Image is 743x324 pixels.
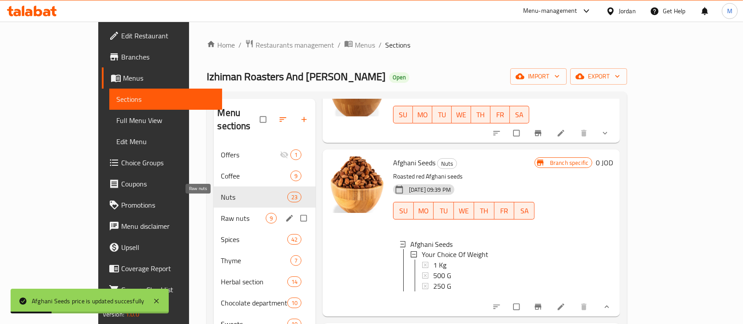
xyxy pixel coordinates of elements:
[290,255,301,266] div: items
[601,129,609,138] svg: Show Choices
[102,67,223,89] a: Menus
[494,202,515,220] button: FR
[288,299,301,307] span: 10
[102,25,223,46] a: Edit Restaurant
[255,111,273,128] span: Select all sections
[518,205,531,217] span: SA
[454,202,474,220] button: WE
[116,115,215,126] span: Full Menu View
[433,271,451,281] span: 500 G
[121,284,215,295] span: Grocery Checklist
[207,39,627,51] nav: breadcrumb
[455,108,468,121] span: WE
[221,234,287,245] span: Spices
[517,71,560,82] span: import
[221,255,290,266] span: Thyme
[546,159,592,167] span: Branch specific
[266,213,277,223] div: items
[116,136,215,147] span: Edit Menu
[290,171,301,181] div: items
[397,108,409,121] span: SU
[217,106,260,133] h2: Menu sections
[498,205,511,217] span: FR
[109,110,223,131] a: Full Menu View
[471,106,490,123] button: TH
[474,202,494,220] button: TH
[221,171,290,181] span: Coffee
[405,186,454,194] span: [DATE] 09:39 PM
[379,40,382,50] li: /
[288,193,301,201] span: 23
[389,72,409,83] div: Open
[727,6,732,16] span: M
[487,123,508,143] button: sort-choices
[494,108,506,121] span: FR
[433,281,451,292] span: 250 G
[238,40,241,50] li: /
[389,74,409,81] span: Open
[287,298,301,308] div: items
[121,242,215,253] span: Upsell
[577,71,620,82] span: export
[487,297,508,317] button: sort-choices
[393,106,413,123] button: SU
[514,202,535,220] button: SA
[123,73,215,83] span: Menus
[103,309,124,320] span: Version:
[330,156,386,213] img: Afghani Seeds
[284,212,297,224] button: edit
[619,6,636,16] div: Jordan
[528,123,550,143] button: Branch-specific-item
[214,144,315,165] div: Offers1
[207,67,386,86] span: Izhiman Roasters And [PERSON_NAME]
[273,110,294,129] span: Sort sections
[523,6,577,16] div: Menu-management
[385,40,410,50] span: Sections
[287,276,301,287] div: items
[221,192,287,202] span: Nuts
[355,40,375,50] span: Menus
[221,298,287,308] div: Chocolate department
[433,260,446,271] span: 1 Kg
[214,186,315,208] div: Nuts23
[438,159,457,169] span: Nuts
[437,205,450,217] span: TU
[121,200,215,210] span: Promotions
[393,171,535,182] p: Roasted red Afghani seeds
[510,68,567,85] button: import
[214,208,315,229] div: Raw nuts9edit
[214,250,315,271] div: Thyme7
[288,278,301,286] span: 14
[287,192,301,202] div: items
[102,258,223,279] a: Coverage Report
[338,40,341,50] li: /
[508,298,527,315] span: Select to update
[221,149,279,160] span: Offers
[574,297,595,317] button: delete
[478,205,491,217] span: TH
[256,40,334,50] span: Restaurants management
[596,156,613,169] h6: 0 JOD
[287,234,301,245] div: items
[437,158,457,169] div: Nuts
[595,297,617,317] button: show more
[266,214,276,223] span: 9
[416,108,429,121] span: MO
[397,205,410,217] span: SU
[214,271,315,292] div: Herbal section14
[109,89,223,110] a: Sections
[221,276,287,287] span: Herbal section
[393,202,414,220] button: SU
[288,235,301,244] span: 42
[432,106,452,123] button: TU
[102,237,223,258] a: Upsell
[414,202,434,220] button: MO
[102,216,223,237] a: Menu disclaimer
[121,52,215,62] span: Branches
[280,150,289,159] svg: Inactive section
[410,239,453,250] span: Afghani Seeds
[102,279,223,300] a: Grocery Checklist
